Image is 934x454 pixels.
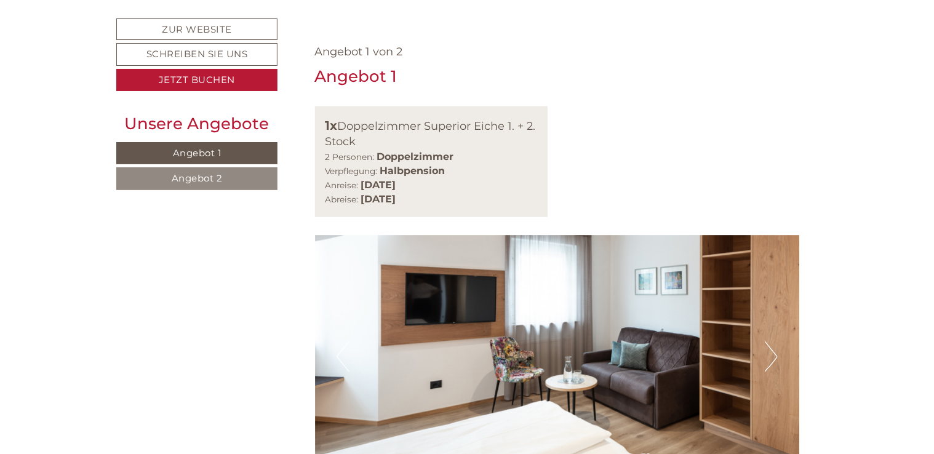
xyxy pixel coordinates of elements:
div: Guten Tag, wie können wir Ihnen helfen? [9,33,227,71]
small: Abreise: [325,194,359,204]
div: Unsere Angebote [116,113,277,135]
a: Jetzt buchen [116,69,277,92]
b: [DATE] [361,179,396,191]
div: [GEOGRAPHIC_DATA] [18,36,221,46]
button: Previous [337,341,349,372]
small: Anreise: [325,180,359,190]
b: Halbpension [380,165,445,177]
div: Angebot 1 [315,65,397,88]
div: Doppelzimmer Superior Eiche 1. + 2. Stock [325,117,538,150]
b: Doppelzimmer [377,151,454,162]
small: Verpflegung: [325,166,378,176]
button: Next [765,341,778,372]
small: 13:47 [18,60,221,68]
b: 1x [325,118,338,133]
span: Angebot 1 von 2 [315,45,403,58]
span: Angebot 2 [172,172,223,184]
span: Angebot 1 [173,147,222,159]
small: 2 Personen: [325,152,375,162]
button: Senden [405,324,485,346]
b: [DATE] [361,193,396,205]
a: Schreiben Sie uns [116,43,277,66]
div: Montag [213,9,272,30]
a: Zur Website [116,18,277,40]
